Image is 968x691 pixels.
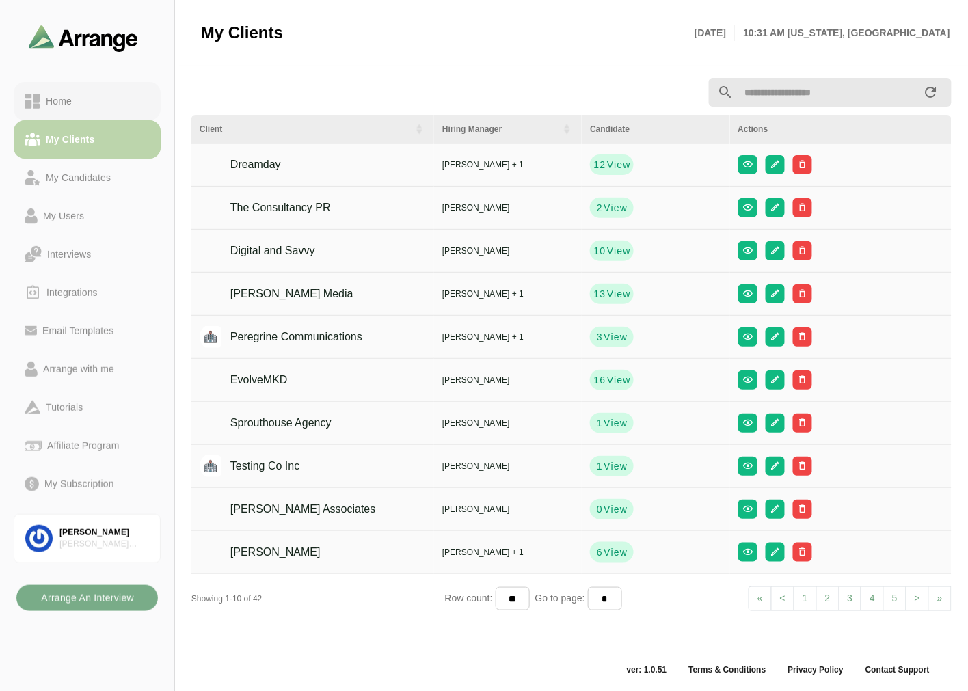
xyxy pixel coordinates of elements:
strong: 13 [593,287,606,301]
button: 2View [590,198,634,218]
img: placeholder logo [200,455,221,477]
p: [DATE] [695,25,735,41]
div: Tutorials [40,399,88,416]
strong: 6 [596,545,603,559]
strong: 2 [596,201,603,215]
div: [PERSON_NAME] + 1 [442,288,574,300]
strong: 10 [593,244,606,258]
span: View [603,545,628,559]
a: Tutorials [14,388,161,426]
span: ver: 1.0.51 [616,664,678,675]
strong: 12 [593,158,606,172]
span: View [606,244,631,258]
div: [PERSON_NAME] [209,539,321,565]
a: [PERSON_NAME][PERSON_NAME] Associates [14,514,161,563]
a: My Candidates [14,159,161,197]
a: Affiliate Program [14,426,161,465]
div: [PERSON_NAME] [442,245,574,257]
strong: 0 [596,502,603,516]
div: [PERSON_NAME] + 1 [442,331,574,343]
a: 3 [839,586,862,611]
div: My Clients [40,131,100,148]
div: Hiring Manager [442,123,553,135]
button: 16View [590,370,634,390]
strong: 1 [596,459,603,473]
div: Sprouthouse Agency [209,410,332,436]
i: appended action [923,84,939,100]
a: Email Templates [14,312,161,350]
div: My Candidates [40,170,116,186]
a: My Clients [14,120,161,159]
span: View [606,287,631,301]
span: Go to page: [530,593,588,604]
a: 5 [883,586,906,611]
a: My Users [14,197,161,235]
div: [PERSON_NAME] + 1 [442,159,574,171]
div: Testing Co Inc [209,453,299,479]
a: Arrange with me [14,350,161,388]
div: [PERSON_NAME] + 1 [442,546,574,558]
span: View [603,459,628,473]
div: Digital and Savvy [209,238,315,264]
a: My Subscription [14,465,161,503]
div: [PERSON_NAME] [442,202,574,214]
div: [PERSON_NAME] Associates [209,496,376,522]
span: View [603,502,628,516]
img: placeholder logo [200,326,221,348]
button: 1View [590,456,634,476]
div: [PERSON_NAME] [442,503,574,515]
span: View [603,201,628,215]
div: Affiliate Program [42,437,124,454]
button: 0View [590,499,634,519]
div: [PERSON_NAME] [442,460,574,472]
span: View [603,416,628,430]
a: Interviews [14,235,161,273]
button: 12View [590,154,634,175]
span: > [915,593,920,604]
div: Client [200,123,405,135]
a: 4 [861,586,884,611]
a: Next [928,586,952,611]
button: 6View [590,542,634,563]
div: Integrations [41,284,103,301]
div: [PERSON_NAME] Media [209,281,353,307]
span: My Clients [201,23,283,43]
div: Candidate [590,123,721,135]
b: Arrange An Interview [40,585,134,611]
div: EvolveMKD [209,367,288,393]
img: arrangeai-name-small-logo.4d2b8aee.svg [29,25,138,51]
button: 3View [590,327,634,347]
a: 2 [816,586,839,611]
a: Home [14,82,161,120]
div: Dreamday [209,152,281,178]
div: Actions [738,123,943,135]
div: Home [40,93,77,109]
button: 10View [590,241,634,261]
a: Contact Support [855,664,941,675]
div: Peregrine Communications [209,324,362,350]
a: Privacy Policy [777,664,855,675]
div: [PERSON_NAME] Associates [59,539,149,550]
strong: 16 [593,373,606,387]
div: Email Templates [37,323,119,339]
a: Integrations [14,273,161,312]
div: My Subscription [39,476,120,492]
a: Next [906,586,929,611]
a: Terms & Conditions [677,664,777,675]
span: View [606,373,631,387]
div: The Consultancy PR [209,195,331,221]
p: 10:31 AM [US_STATE], [GEOGRAPHIC_DATA] [735,25,950,41]
button: 13View [590,284,634,304]
button: Arrange An Interview [16,585,158,611]
strong: 3 [596,330,603,344]
div: Showing 1-10 of 42 [191,593,445,605]
div: Arrange with me [38,361,120,377]
span: » [937,593,943,604]
div: [PERSON_NAME] [59,527,149,539]
div: [PERSON_NAME] [442,374,574,386]
span: View [603,330,628,344]
div: My Users [38,208,90,224]
div: Interviews [42,246,96,262]
span: Row count: [445,593,496,604]
div: [PERSON_NAME] [442,417,574,429]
